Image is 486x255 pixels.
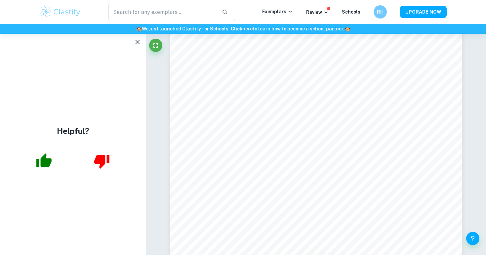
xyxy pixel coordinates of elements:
p: Review [306,9,329,16]
p: Exemplars [262,8,293,15]
input: Search for any exemplars... [108,3,217,21]
a: Schools [342,9,360,15]
span: 🏫 [344,26,350,31]
img: Clastify logo [39,5,81,19]
button: Fullscreen [149,39,162,52]
button: UPGRADE NOW [400,6,447,18]
h4: Helpful? [57,125,89,137]
h6: RH [377,8,384,16]
a: here [242,26,253,31]
button: Help and Feedback [466,232,479,245]
button: RH [374,5,387,19]
span: 🏫 [136,26,142,31]
h6: We just launched Clastify for Schools. Click to learn how to become a school partner. [1,25,485,32]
